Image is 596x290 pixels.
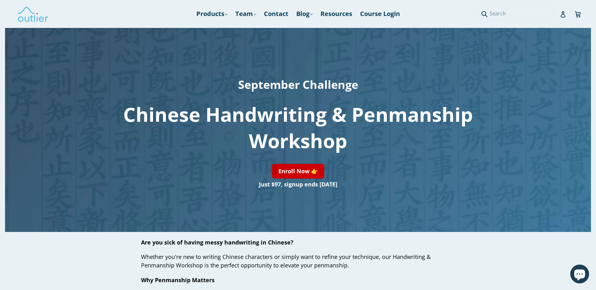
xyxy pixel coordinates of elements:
[232,8,259,19] a: Team
[261,8,292,19] a: Contact
[293,8,316,19] a: Blog
[141,239,293,246] span: Are you sick of having messy handwriting in Chinese?
[93,179,503,190] h3: Just $97, signup ends [DATE]
[357,8,403,19] a: Course Login
[568,265,591,285] inbox-online-store-chat: Shopify online store chat
[193,8,231,19] a: Products
[93,73,503,96] h2: September Challenge
[478,7,554,20] input: Search
[317,8,355,19] a: Resources
[93,101,503,154] h1: Chinese Handwriting & Penmanship Workshop
[272,164,324,179] a: Enroll Now 👉
[17,5,49,23] img: Outlier Linguistics
[141,276,215,284] span: Why Penmanship Matters
[141,253,431,269] span: Whether you're new to writing Chinese characters or simply want to refine your technique, our Han...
